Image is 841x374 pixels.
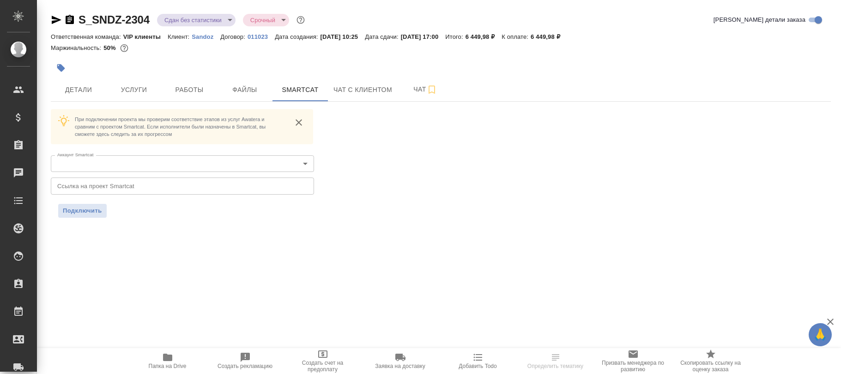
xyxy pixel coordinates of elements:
p: [DATE] 17:00 [401,33,446,40]
a: 011023 [248,32,275,40]
span: Подключить [63,206,102,215]
button: Подключить [58,204,107,218]
span: Детали [56,84,101,96]
p: Итого: [445,33,465,40]
button: 🙏 [809,323,832,346]
p: [DATE] 10:25 [321,33,365,40]
p: Дата сдачи: [365,33,400,40]
span: [PERSON_NAME] детали заказа [714,15,805,25]
button: Доп статусы указывают на важность/срочность заказа [295,14,307,26]
span: Чат [403,84,448,95]
p: Маржинальность: [51,44,103,51]
div: Сдан без статистики [243,14,289,26]
p: При подключении проекта мы проверим соответствие этапов из услуг Awatera и сравним с проектом Sma... [75,116,284,138]
button: Добавить тэг [51,58,71,78]
p: Ответственная команда: [51,33,123,40]
button: Срочный [248,16,278,24]
span: 🙏 [812,325,828,344]
button: 2663.78 RUB; [118,42,130,54]
button: close [292,116,306,129]
button: Скопировать ссылку для ЯМессенджера [51,14,62,25]
p: Договор: [220,33,248,40]
div: Сдан без статистики [157,14,236,26]
p: Клиент: [168,33,192,40]
span: Файлы [223,84,267,96]
span: Smartcat [278,84,322,96]
span: Работы [167,84,212,96]
p: 011023 [248,33,275,40]
p: 6 449,98 ₽ [466,33,502,40]
button: Скопировать ссылку [64,14,75,25]
p: Дата создания: [275,33,320,40]
a: Sandoz [192,32,220,40]
svg: Подписаться [426,84,437,95]
p: Sandoz [192,33,220,40]
a: S_SNDZ-2304 [79,13,150,26]
div: ​ [51,155,314,172]
p: VIP клиенты [123,33,168,40]
span: Чат с клиентом [333,84,392,96]
button: Сдан без статистики [162,16,224,24]
p: 6 449,98 ₽ [531,33,567,40]
p: К оплате: [502,33,531,40]
p: 50% [103,44,118,51]
span: Услуги [112,84,156,96]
